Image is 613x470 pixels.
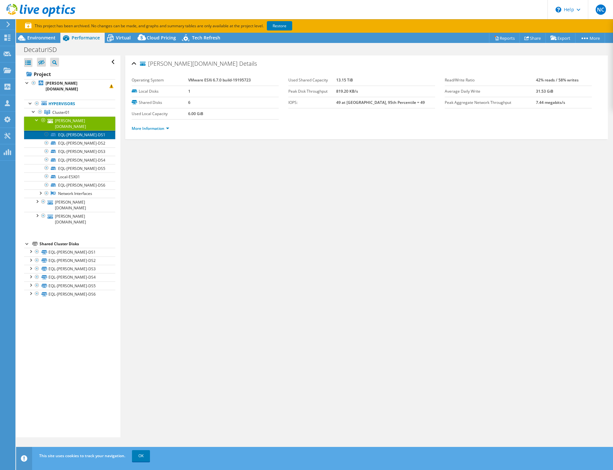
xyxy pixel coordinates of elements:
span: Cloud Pricing [147,35,176,41]
a: EQL-[PERSON_NAME]-DS2 [24,139,115,147]
span: Tech Refresh [192,35,220,41]
b: 31.53 GiB [536,88,553,94]
a: EQL-[PERSON_NAME]-DS4 [24,156,115,164]
label: IOPS: [288,99,336,106]
label: Peak Disk Throughput [288,88,336,95]
div: Shared Cluster Disks [39,240,115,248]
a: More Information [132,126,169,131]
label: Shared Disks [132,99,188,106]
a: [PERSON_NAME][DOMAIN_NAME] [24,79,115,93]
label: Peak Aggregate Network Throughput [445,99,536,106]
label: Used Shared Capacity [288,77,336,83]
span: Details [239,60,257,67]
a: Restore [267,21,292,30]
a: EQL-[PERSON_NAME]-DS2 [24,256,115,265]
a: EQL-[PERSON_NAME]-DS3 [24,265,115,273]
label: Local Disks [132,88,188,95]
b: 42% reads / 58% writes [536,77,579,83]
a: Local-ESX01 [24,172,115,181]
a: [PERSON_NAME][DOMAIN_NAME] [24,116,115,130]
a: [PERSON_NAME][DOMAIN_NAME] [24,212,115,226]
span: NC [596,4,606,15]
a: EQL-[PERSON_NAME]-DS1 [24,130,115,139]
a: Project [24,69,115,79]
b: 13.15 TiB [336,77,353,83]
a: EQL-[PERSON_NAME]-DS5 [24,281,115,290]
b: VMware ESXi 6.7.0 build-19195723 [188,77,251,83]
label: Read/Write Ratio [445,77,536,83]
a: [PERSON_NAME][DOMAIN_NAME] [24,198,115,212]
span: Cluster01 [52,110,70,115]
svg: \n [556,7,561,13]
h1: DecaturISD [21,46,67,53]
a: EQL-[PERSON_NAME]-DS4 [24,273,115,281]
label: Average Daily Write [445,88,536,95]
a: Cluster01 [24,108,115,116]
label: Operating System [132,77,188,83]
b: 1 [188,88,190,94]
a: OK [132,450,150,462]
a: Share [520,33,546,43]
span: This site uses cookies to track your navigation. [39,453,125,458]
a: EQL-[PERSON_NAME]-DS6 [24,290,115,298]
a: Hypervisors [24,100,115,108]
b: 6.00 GiB [188,111,203,116]
b: 819.20 KB/s [336,88,358,94]
a: Reports [489,33,520,43]
b: [PERSON_NAME][DOMAIN_NAME] [46,80,78,92]
a: EQL-[PERSON_NAME]-DS6 [24,181,115,189]
b: 6 [188,100,190,105]
b: 49 at [GEOGRAPHIC_DATA], 95th Percentile = 49 [336,100,425,105]
a: More [575,33,605,43]
p: This project has been archived. No changes can be made, and graphs and summary tables are only av... [25,22,340,29]
a: EQL-[PERSON_NAME]-DS5 [24,164,115,172]
label: Used Local Capacity [132,111,188,117]
a: Export [546,33,575,43]
span: Environment [27,35,56,41]
span: [PERSON_NAME][DOMAIN_NAME] [140,61,238,67]
a: EQL-[PERSON_NAME]-DS3 [24,147,115,156]
span: Performance [72,35,100,41]
a: EQL-[PERSON_NAME]-DS1 [24,248,115,256]
span: Virtual [116,35,131,41]
a: Network Interfaces [24,189,115,198]
b: 7.44 megabits/s [536,100,565,105]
